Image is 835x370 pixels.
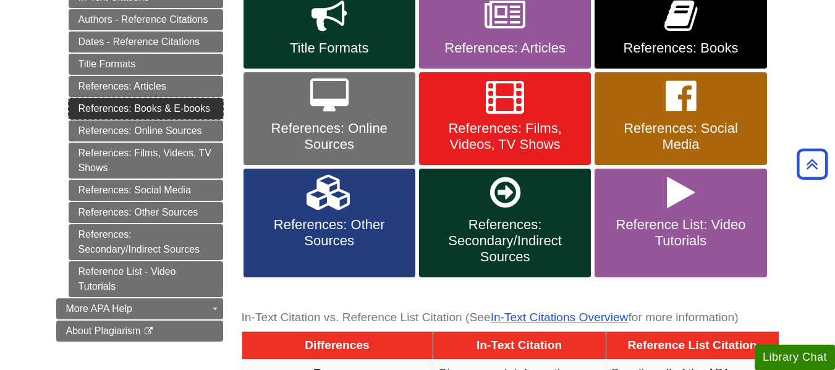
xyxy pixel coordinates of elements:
a: Dates - Reference Citations [69,32,223,53]
span: References: Books [604,40,757,56]
a: References: Articles [69,76,223,97]
a: References: Films, Videos, TV Shows [69,143,223,179]
a: References: Other Sources [69,202,223,223]
span: Title Formats [253,40,406,56]
i: This link opens in a new window [143,327,154,335]
span: About Plagiarism [66,326,141,336]
a: Title Formats [69,54,223,75]
span: References: Social Media [604,120,757,153]
span: References: Secondary/Indirect Sources [428,217,582,265]
span: In-Text Citation [477,338,562,351]
a: References: Secondary/Indirect Sources [69,224,223,260]
a: References: Social Media [69,180,223,201]
span: References: Other Sources [253,217,406,249]
span: More APA Help [66,303,132,314]
a: References: Online Sources [244,72,415,165]
caption: In-Text Citation vs. Reference List Citation (See for more information) [242,304,779,332]
span: References: Online Sources [253,120,406,153]
a: References: Books & E-books [69,98,223,119]
a: Reference List - Video Tutorials [69,261,223,297]
a: Back to Top [792,156,832,172]
a: Reference List: Video Tutorials [595,169,766,277]
a: References: Online Sources [69,120,223,141]
span: References: Articles [428,40,582,56]
a: In-Text Citations Overview [491,311,629,324]
a: Authors - Reference Citations [69,9,223,30]
a: More APA Help [56,298,223,319]
span: References: Films, Videos, TV Shows [428,120,582,153]
a: About Plagiarism [56,321,223,342]
a: References: Other Sources [244,169,415,277]
a: References: Social Media [595,72,766,165]
span: Differences [305,338,370,351]
span: Reference List Citation [628,338,757,351]
a: References: Secondary/Indirect Sources [419,169,591,277]
a: References: Films, Videos, TV Shows [419,72,591,165]
span: Reference List: Video Tutorials [604,217,757,249]
button: Library Chat [755,345,835,370]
